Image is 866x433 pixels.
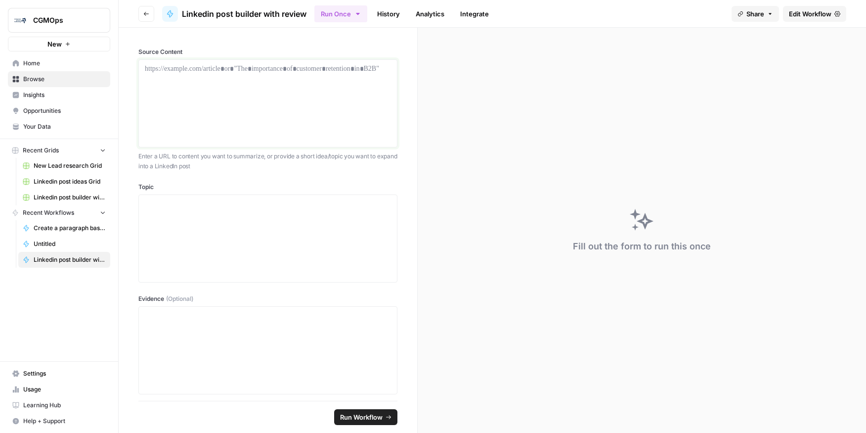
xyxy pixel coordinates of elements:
a: Settings [8,366,110,382]
label: Evidence [138,294,397,303]
a: Integrate [454,6,495,22]
span: Opportunities [23,106,106,115]
div: Fill out the form to run this once [573,240,711,253]
label: Source Content [138,48,397,56]
span: Learning Hub [23,401,106,410]
span: Usage [23,385,106,394]
button: Run Once [314,5,367,22]
span: CGMOps [33,15,93,25]
span: Browse [23,75,106,84]
a: Linkedin post builder with review [18,252,110,268]
a: Your Data [8,119,110,135]
img: CGMOps Logo [11,11,29,29]
label: Topic [138,183,397,192]
button: Workspace: CGMOps [8,8,110,33]
button: Help + Support [8,413,110,429]
a: Analytics [410,6,450,22]
span: Linkedin post builder with review [182,8,306,20]
a: Linkedin post builder with review Grid [18,190,110,205]
span: Create a paragraph based on most relevant case study [34,224,106,233]
span: Recent Workflows [23,208,74,217]
span: Edit Workflow [789,9,831,19]
span: New [47,39,62,49]
p: Enter a URL to content you want to summarize, or provide a short idea/topic you want to expand in... [138,151,397,171]
a: Learning Hub [8,397,110,413]
a: Linkedin post ideas Grid [18,174,110,190]
span: Home [23,59,106,68]
a: History [371,6,406,22]
span: (Optional) [166,294,193,303]
a: New Lead research Grid [18,158,110,174]
button: Share [732,6,779,22]
span: Recent Grids [23,146,59,155]
span: New Lead research Grid [34,161,106,170]
a: Opportunities [8,103,110,119]
span: Settings [23,369,106,378]
a: Usage [8,382,110,397]
span: Help + Support [23,417,106,426]
span: Insights [23,91,106,99]
span: Linkedin post ideas Grid [34,177,106,186]
span: Share [746,9,764,19]
a: Insights [8,87,110,103]
span: Linkedin post builder with review Grid [34,193,106,202]
a: Create a paragraph based on most relevant case study [18,220,110,236]
button: New [8,37,110,51]
a: Home [8,55,110,71]
span: Linkedin post builder with review [34,255,106,264]
span: Your Data [23,122,106,131]
a: Edit Workflow [783,6,846,22]
button: Recent Grids [8,143,110,158]
a: Linkedin post builder with review [162,6,306,22]
span: Run Workflow [340,412,383,422]
button: Run Workflow [334,409,397,425]
span: Untitled [34,240,106,248]
a: Untitled [18,236,110,252]
a: Browse [8,71,110,87]
button: Recent Workflows [8,205,110,220]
